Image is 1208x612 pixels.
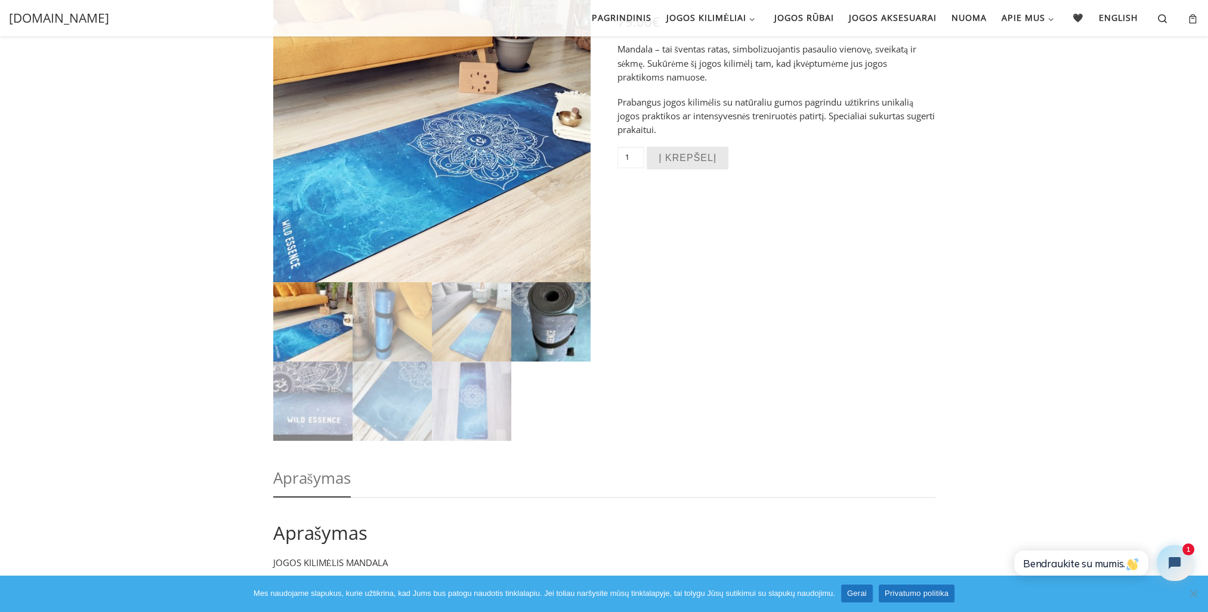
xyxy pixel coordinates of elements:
a: Pagrindinis [588,5,655,30]
a: Nuoma [947,5,990,30]
span: English [1099,5,1138,27]
a: Aprašymas [273,459,351,498]
img: jogos kilimeliai [353,282,432,361]
span: Apie mus [1002,5,1045,27]
img: neslystantis kilimelis [273,361,353,441]
span: Jogos aksesuarai [849,5,937,27]
a: English [1095,5,1142,30]
span: Jogos rūbai [774,5,834,27]
a: 🖤 [1069,5,1088,30]
a: Jogos rūbai [770,5,838,30]
button: Į krepšelį [647,147,728,170]
p: JOGOS KILIMĖLIS MANDALA [273,556,935,570]
iframe: Tidio Chat [1000,535,1203,591]
img: jogos kilimeliai [432,282,511,361]
img: Jogos kilimėlis Mandala [432,361,511,441]
a: [DOMAIN_NAME] [9,9,109,28]
img: jogos kilimeliai [273,282,353,361]
a: Jogos aksesuarai [845,5,940,30]
a: Jogos kilimėliai [662,5,762,30]
span: Pagrindinis [592,5,651,27]
input: Produkto kiekis [617,147,644,168]
span: Ne [1187,588,1199,599]
img: mandala [353,361,432,441]
span: Mes naudojame slapukus, kurie užtikrina, kad Jums bus patogu naudotis tinklalapiu. Jei toliau nar... [254,588,835,599]
a: Privatumo politika [879,585,954,602]
p: Mandala – tai šventas ratas, simbolizuojantis pasaulio vienovę, sveikatą ir sėkmę. Sukūrėme šį jo... [617,42,935,84]
span: 🖤 [1073,5,1084,27]
p: Prabangus jogos kilimėlis su natūraliu gumos pagrindu užtikrins unikalią jogos praktikos ar inten... [617,95,935,137]
span: Jogos kilimėliai [666,5,747,27]
img: jogos kilimelis mandala [511,282,591,361]
a: Gerai [841,585,873,602]
h2: Aprašymas [273,521,935,545]
span: Nuoma [951,5,987,27]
